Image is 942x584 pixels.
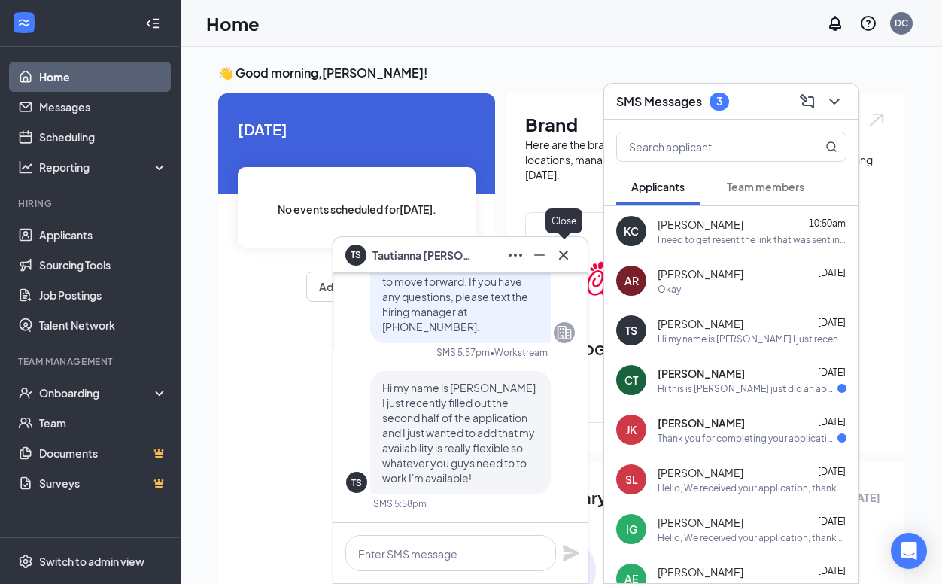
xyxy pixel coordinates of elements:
[238,117,476,141] span: [DATE]
[624,273,639,288] div: AR
[306,272,407,302] button: Add availability
[727,180,804,193] span: Team members
[39,250,168,280] a: Sourcing Tools
[625,323,637,338] div: TS
[39,280,168,310] a: Job Postings
[530,246,548,264] svg: Minimize
[382,381,536,485] span: Hi my name is [PERSON_NAME] I just recently filled out the second half of the application and I j...
[145,16,160,31] svg: Collapse
[818,317,846,328] span: [DATE]
[658,482,846,494] div: Hello, We received your application, thank you for your interest in joining our [DEMOGRAPHIC_DATA...
[39,554,144,569] div: Switch to admin view
[490,346,548,359] span: • Workstream
[545,208,582,233] div: Close
[895,17,908,29] div: DC
[18,197,165,210] div: Hiring
[825,93,843,111] svg: ChevronDown
[39,438,168,468] a: DocumentsCrown
[658,217,743,232] span: [PERSON_NAME]
[555,324,573,342] svg: Company
[218,65,904,81] h3: 👋 Good morning, [PERSON_NAME] !
[527,243,552,267] button: Minimize
[39,220,168,250] a: Applicants
[18,355,165,368] div: Team Management
[39,385,155,400] div: Onboarding
[822,90,846,114] button: ChevronDown
[658,333,846,345] div: Hi my name is [PERSON_NAME] I just recently filled out the second half of the application and I j...
[616,93,702,110] h3: SMS Messages
[525,137,886,182] div: Here are the brands under this account. Click into a brand to see your locations, managers, job p...
[39,62,168,92] a: Home
[826,14,844,32] svg: Notifications
[867,111,886,129] img: open.6027fd2a22e1237b5b06.svg
[39,310,168,340] a: Talent Network
[626,522,637,537] div: IG
[631,180,685,193] span: Applicants
[372,247,478,263] span: Tautianna [PERSON_NAME]
[658,283,681,296] div: Okay
[626,422,637,437] div: JK
[658,382,837,395] div: Hi this is [PERSON_NAME] just did an application and I will like to join the team🤗
[658,233,846,246] div: I need to get resent the link that was sent in the Gmail , thank you
[658,316,743,331] span: [PERSON_NAME]
[658,266,743,281] span: [PERSON_NAME]
[716,95,722,108] div: 3
[658,432,837,445] div: Thank you for completing your application for the Back of House Team Member position. We will rev...
[818,466,846,477] span: [DATE]
[351,476,362,489] div: TS
[818,267,846,278] span: [DATE]
[503,243,527,267] button: Ellipses
[859,14,877,32] svg: QuestionInfo
[18,554,33,569] svg: Settings
[798,93,816,111] svg: ComposeMessage
[39,468,168,498] a: SurveysCrown
[18,385,33,400] svg: UserCheck
[795,90,819,114] button: ComposeMessage
[436,346,490,359] div: SMS 5:57pm
[39,160,169,175] div: Reporting
[809,217,846,229] span: 10:50am
[39,92,168,122] a: Messages
[562,544,580,562] svg: Plane
[825,141,837,153] svg: MagnifyingGlass
[617,132,795,161] input: Search applicant
[17,15,32,30] svg: WorkstreamLogo
[278,201,436,217] span: No events scheduled for [DATE] .
[206,11,260,36] h1: Home
[525,111,886,137] h1: Brand
[658,415,745,430] span: [PERSON_NAME]
[624,373,638,388] div: CT
[624,224,639,239] div: KC
[552,243,576,267] button: Cross
[506,246,524,264] svg: Ellipses
[555,246,573,264] svg: Cross
[818,416,846,427] span: [DATE]
[39,408,168,438] a: Team
[818,565,846,576] span: [DATE]
[658,531,846,544] div: Hello, We received your application, thank you for your interest in joining our [DEMOGRAPHIC_DATA...
[658,465,743,480] span: [PERSON_NAME]
[658,564,743,579] span: [PERSON_NAME]
[39,122,168,152] a: Scheduling
[818,516,846,527] span: [DATE]
[18,160,33,175] svg: Analysis
[373,497,427,510] div: SMS 5:58pm
[658,515,743,530] span: [PERSON_NAME]
[625,472,638,487] div: SL
[818,367,846,378] span: [DATE]
[658,366,745,381] span: [PERSON_NAME]
[891,533,927,569] div: Open Intercom Messenger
